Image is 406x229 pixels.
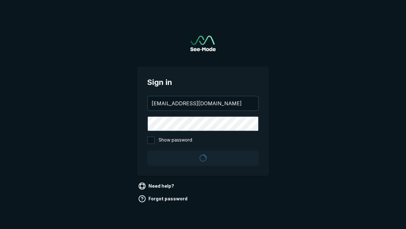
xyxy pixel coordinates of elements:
span: Sign in [147,77,259,88]
a: Go to sign in [190,36,216,51]
img: See-Mode Logo [190,36,216,51]
a: Need help? [137,181,177,191]
span: Show password [159,136,192,144]
a: Forgot password [137,194,190,204]
input: your@email.com [148,96,258,110]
